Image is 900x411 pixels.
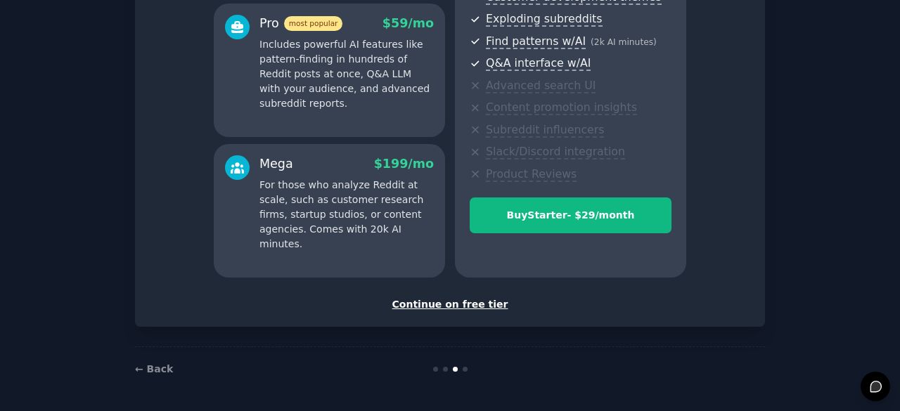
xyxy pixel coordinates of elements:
[486,100,637,115] span: Content promotion insights
[486,79,596,93] span: Advanced search UI
[470,208,671,223] div: Buy Starter - $ 29 /month
[486,145,625,159] span: Slack/Discord integration
[382,16,434,30] span: $ 59 /mo
[591,37,657,47] span: ( 2k AI minutes )
[259,15,342,32] div: Pro
[486,12,602,27] span: Exploding subreddits
[150,297,750,312] div: Continue on free tier
[486,123,604,138] span: Subreddit influencers
[284,16,343,31] span: most popular
[374,157,434,171] span: $ 199 /mo
[486,56,591,71] span: Q&A interface w/AI
[259,155,293,173] div: Mega
[486,167,577,182] span: Product Reviews
[470,197,671,233] button: BuyStarter- $29/month
[259,37,434,111] p: Includes powerful AI features like pattern-finding in hundreds of Reddit posts at once, Q&A LLM w...
[486,34,586,49] span: Find patterns w/AI
[135,363,173,374] a: ← Back
[259,178,434,252] p: For those who analyze Reddit at scale, such as customer research firms, startup studios, or conte...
